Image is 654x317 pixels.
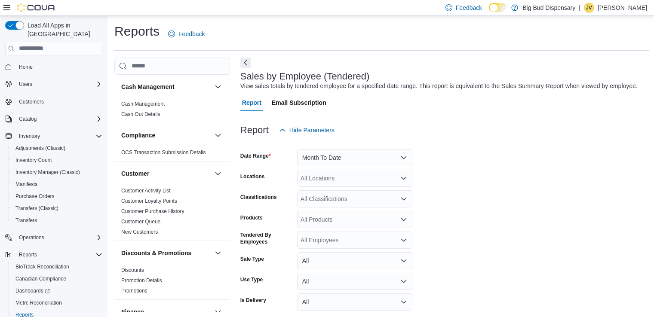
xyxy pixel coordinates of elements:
[15,205,58,212] span: Transfers (Classic)
[121,208,184,215] span: Customer Purchase History
[15,114,40,124] button: Catalog
[121,218,160,225] span: Customer Queue
[240,214,263,221] label: Products
[121,308,211,316] button: Finance
[178,30,205,38] span: Feedback
[121,208,184,214] a: Customer Purchase History
[240,194,277,201] label: Classifications
[2,95,106,108] button: Customers
[121,277,162,284] span: Promotion Details
[12,155,55,165] a: Inventory Count
[400,216,407,223] button: Open list of options
[121,149,206,156] span: OCS Transaction Submission Details
[15,193,55,200] span: Purchase Orders
[213,307,223,317] button: Finance
[121,277,162,283] a: Promotion Details
[12,203,102,213] span: Transfers (Classic)
[15,250,102,260] span: Reports
[121,288,147,294] a: Promotions
[12,167,102,177] span: Inventory Manager (Classic)
[9,154,106,166] button: Inventory Count
[9,178,106,190] button: Manifests
[121,131,211,140] button: Compliance
[12,262,102,272] span: BioTrack Reconciliation
[15,114,102,124] span: Catalog
[15,299,62,306] span: Metrc Reconciliation
[19,116,37,122] span: Catalog
[9,297,106,309] button: Metrc Reconciliation
[19,133,40,140] span: Inventory
[15,287,50,294] span: Dashboards
[9,214,106,226] button: Transfers
[121,249,211,257] button: Discounts & Promotions
[121,111,160,118] span: Cash Out Details
[12,179,102,189] span: Manifests
[240,71,370,82] h3: Sales by Employee (Tendered)
[15,181,37,188] span: Manifests
[12,286,53,296] a: Dashboards
[12,155,102,165] span: Inventory Count
[15,145,65,152] span: Adjustments (Classic)
[12,143,102,153] span: Adjustments (Classic)
[121,198,177,204] a: Customer Loyalty Points
[213,130,223,140] button: Compliance
[15,275,66,282] span: Canadian Compliance
[15,79,36,89] button: Users
[15,131,43,141] button: Inventory
[9,142,106,154] button: Adjustments (Classic)
[165,25,208,43] a: Feedback
[240,82,638,91] div: View sales totals by tendered employee for a specified date range. This report is equivalent to t...
[400,195,407,202] button: Open list of options
[213,248,223,258] button: Discounts & Promotions
[121,149,206,155] a: OCS Transaction Submission Details
[598,3,647,13] p: [PERSON_NAME]
[121,169,149,178] h3: Customer
[12,262,73,272] a: BioTrack Reconciliation
[15,79,102,89] span: Users
[9,285,106,297] a: Dashboards
[121,82,175,91] h3: Cash Management
[121,187,171,194] span: Customer Activity List
[9,261,106,273] button: BioTrack Reconciliation
[114,147,230,161] div: Compliance
[240,276,263,283] label: Use Type
[240,297,266,304] label: Is Delivery
[297,149,412,166] button: Month To Date
[121,188,171,194] a: Customer Activity List
[121,229,158,235] span: New Customers
[12,191,58,201] a: Purchase Orders
[2,130,106,142] button: Inventory
[240,256,264,262] label: Sale Type
[114,23,160,40] h1: Reports
[9,166,106,178] button: Inventory Manager (Classic)
[12,274,102,284] span: Canadian Compliance
[19,81,32,88] span: Users
[114,265,230,299] div: Discounts & Promotions
[289,126,335,134] span: Hide Parameters
[2,113,106,125] button: Catalog
[121,308,144,316] h3: Finance
[15,217,37,224] span: Transfers
[272,94,326,111] span: Email Subscription
[121,111,160,117] a: Cash Out Details
[114,99,230,123] div: Cash Management
[240,58,251,68] button: Next
[242,94,261,111] span: Report
[12,298,65,308] a: Metrc Reconciliation
[121,229,158,235] a: New Customers
[19,234,44,241] span: Operations
[15,263,69,270] span: BioTrack Reconciliation
[400,237,407,244] button: Open list of options
[2,78,106,90] button: Users
[15,232,48,243] button: Operations
[121,101,165,107] span: Cash Management
[12,215,102,226] span: Transfers
[121,131,155,140] h3: Compliance
[121,82,211,91] button: Cash Management
[240,232,294,245] label: Tendered By Employees
[17,3,56,12] img: Cova
[400,175,407,182] button: Open list of options
[213,168,223,179] button: Customer
[2,61,106,73] button: Home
